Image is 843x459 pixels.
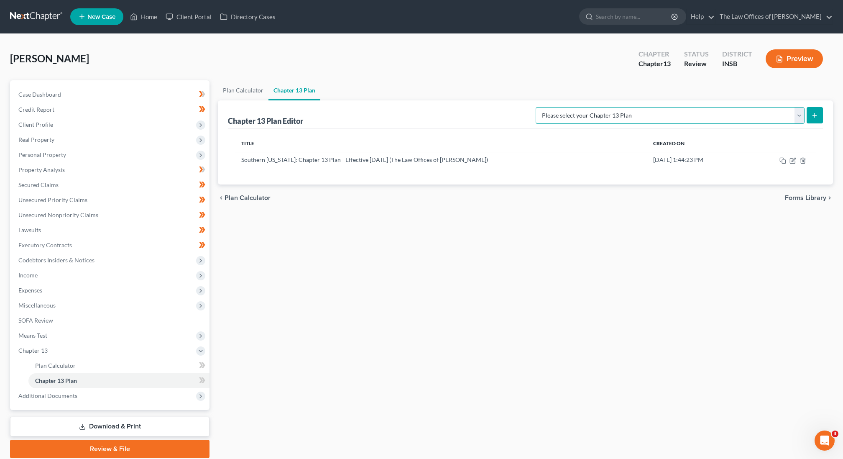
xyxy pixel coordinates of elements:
div: Chapter 13 Plan Editor [228,116,303,126]
iframe: Intercom live chat [815,431,835,451]
span: Plan Calculator [35,362,76,369]
span: Case Dashboard [18,91,61,98]
td: Southern [US_STATE]: Chapter 13 Plan - Effective [DATE] (The Law Offices of [PERSON_NAME]) [235,152,646,168]
a: Client Portal [161,9,216,24]
span: Secured Claims [18,181,59,188]
div: Review [684,59,709,69]
div: District [722,49,752,59]
a: Help [687,9,715,24]
span: Plan Calculator [225,195,271,201]
a: Secured Claims [12,177,209,192]
button: chevron_left Plan Calculator [218,195,271,201]
span: 13 [663,59,671,67]
span: Expenses [18,287,42,294]
a: Download & Print [10,417,209,436]
a: Plan Calculator [218,80,268,100]
input: Search by name... [596,9,672,24]
span: Chapter 13 [18,347,48,354]
span: 3 [832,431,838,437]
button: Forms Library chevron_right [785,195,833,201]
span: Unsecured Priority Claims [18,196,87,203]
span: New Case [87,14,115,20]
span: Miscellaneous [18,302,56,309]
a: The Law Offices of [PERSON_NAME] [715,9,833,24]
i: chevron_left [218,195,225,201]
span: Personal Property [18,151,66,158]
a: Chapter 13 Plan [268,80,320,100]
span: Lawsuits [18,226,41,233]
div: INSB [722,59,752,69]
span: Forms Library [785,195,826,201]
a: Property Analysis [12,162,209,177]
div: Status [684,49,709,59]
span: Means Test [18,332,47,339]
span: SOFA Review [18,317,53,324]
a: Lawsuits [12,223,209,238]
div: Chapter [639,59,671,69]
a: Credit Report [12,102,209,117]
a: Executory Contracts [12,238,209,253]
a: Directory Cases [216,9,280,24]
a: Review & File [10,440,209,458]
a: SOFA Review [12,313,209,328]
a: Home [126,9,161,24]
a: Chapter 13 Plan [28,373,209,388]
a: Unsecured Priority Claims [12,192,209,208]
span: Client Profile [18,121,53,128]
span: Unsecured Nonpriority Claims [18,211,98,218]
a: Unsecured Nonpriority Claims [12,208,209,223]
span: Credit Report [18,106,54,113]
span: [PERSON_NAME] [10,52,89,64]
a: Case Dashboard [12,87,209,102]
td: [DATE] 1:44:23 PM [646,152,747,168]
span: Real Property [18,136,54,143]
span: Additional Documents [18,392,77,399]
button: Preview [766,49,823,68]
span: Executory Contracts [18,241,72,249]
i: chevron_right [826,195,833,201]
span: Property Analysis [18,166,65,173]
div: Chapter [639,49,671,59]
th: Title [235,135,646,152]
span: Income [18,272,38,279]
th: Created On [646,135,747,152]
span: Codebtors Insiders & Notices [18,256,95,264]
a: Plan Calculator [28,358,209,373]
span: Chapter 13 Plan [35,377,77,384]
